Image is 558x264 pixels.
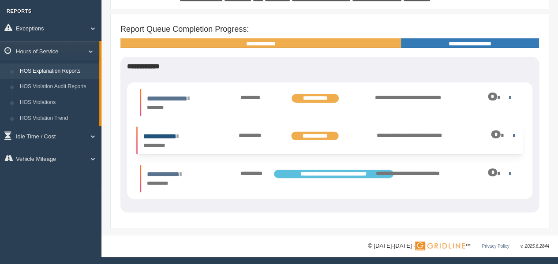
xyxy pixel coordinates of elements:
[16,79,99,95] a: HOS Violation Audit Reports
[120,25,539,34] h4: Report Queue Completion Progress:
[136,127,523,154] li: Expand
[16,95,99,111] a: HOS Violations
[16,63,99,79] a: HOS Explanation Reports
[521,244,549,249] span: v. 2025.6.2844
[16,111,99,126] a: HOS Violation Trend
[140,89,519,116] li: Expand
[140,165,519,192] li: Expand
[415,242,465,250] img: Gridline
[368,242,549,251] div: © [DATE]-[DATE] - ™
[482,244,509,249] a: Privacy Policy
